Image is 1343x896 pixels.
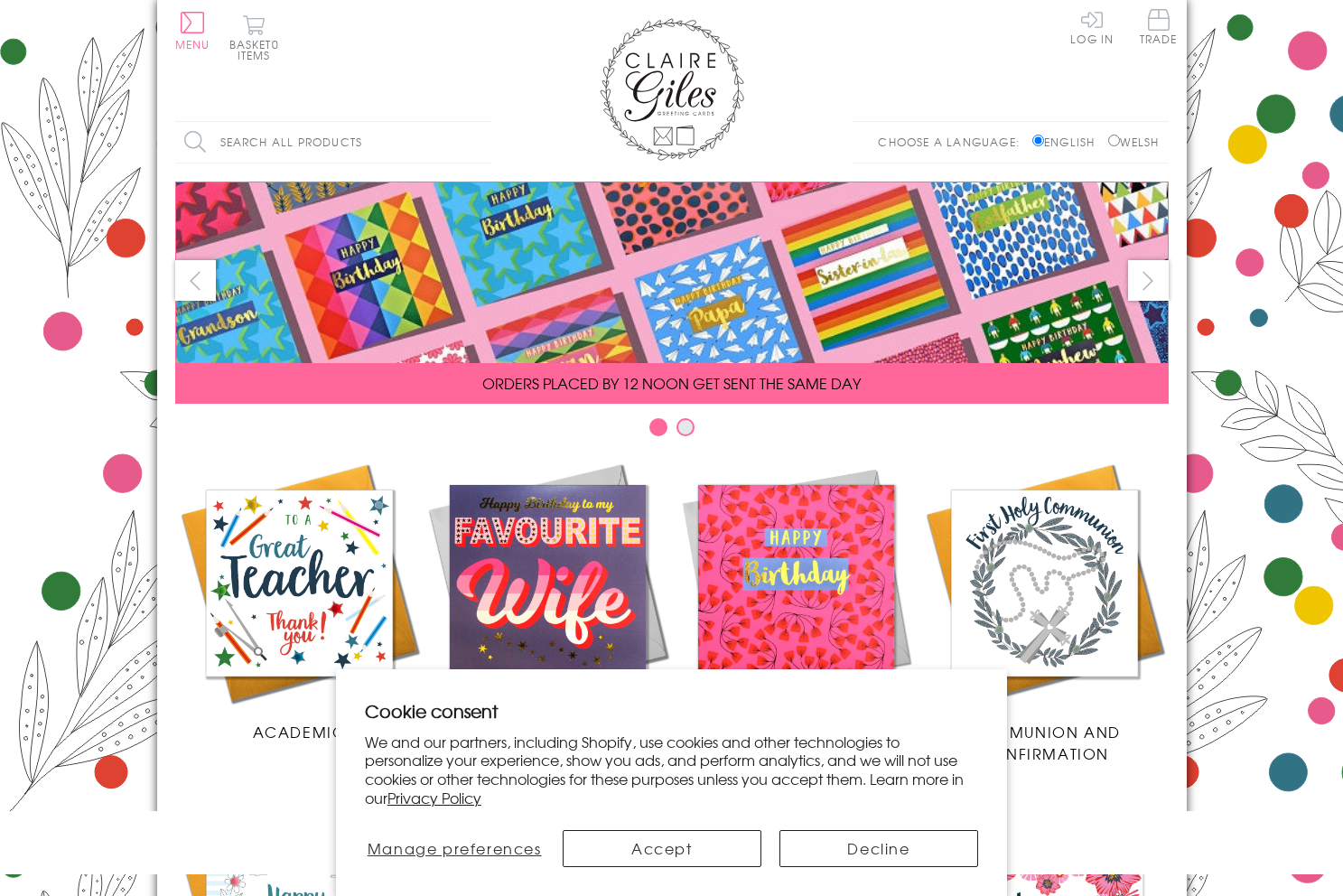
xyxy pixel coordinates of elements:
span: ORDERS PLACED BY 12 NOON GET SENT THE SAME DAY [482,372,861,394]
button: Carousel Page 2 [676,418,695,436]
input: Welsh [1108,135,1120,146]
input: Search all products [175,122,491,163]
button: Menu [175,12,210,50]
p: We and our partners, including Shopify, use cookies and other technologies to personalize your ex... [365,733,979,807]
input: English [1032,135,1044,146]
button: Manage preferences [365,830,545,867]
span: Menu [175,36,210,52]
button: next [1128,260,1169,301]
label: English [1032,134,1104,150]
span: Manage preferences [368,837,542,859]
button: Basket0 items [229,14,279,61]
span: Trade [1140,9,1178,44]
a: Birthdays [672,459,920,742]
button: Accept [563,830,761,867]
a: Academic [175,459,424,742]
button: Decline [779,830,978,867]
button: Carousel Page 1 (Current Slide) [649,418,667,436]
span: Academic [253,721,346,742]
span: 0 items [238,36,279,63]
a: Privacy Policy [387,787,481,808]
button: prev [175,260,216,301]
p: Choose a language: [878,134,1029,150]
input: Search [473,122,491,163]
a: Communion and Confirmation [920,459,1169,764]
a: New Releases [424,459,672,742]
h2: Cookie consent [365,698,979,723]
a: Trade [1140,9,1178,48]
span: Communion and Confirmation [967,721,1121,764]
img: Claire Giles Greetings Cards [600,18,744,161]
label: Welsh [1108,134,1160,150]
a: Log In [1070,9,1114,44]
div: Carousel Pagination [175,417,1169,445]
